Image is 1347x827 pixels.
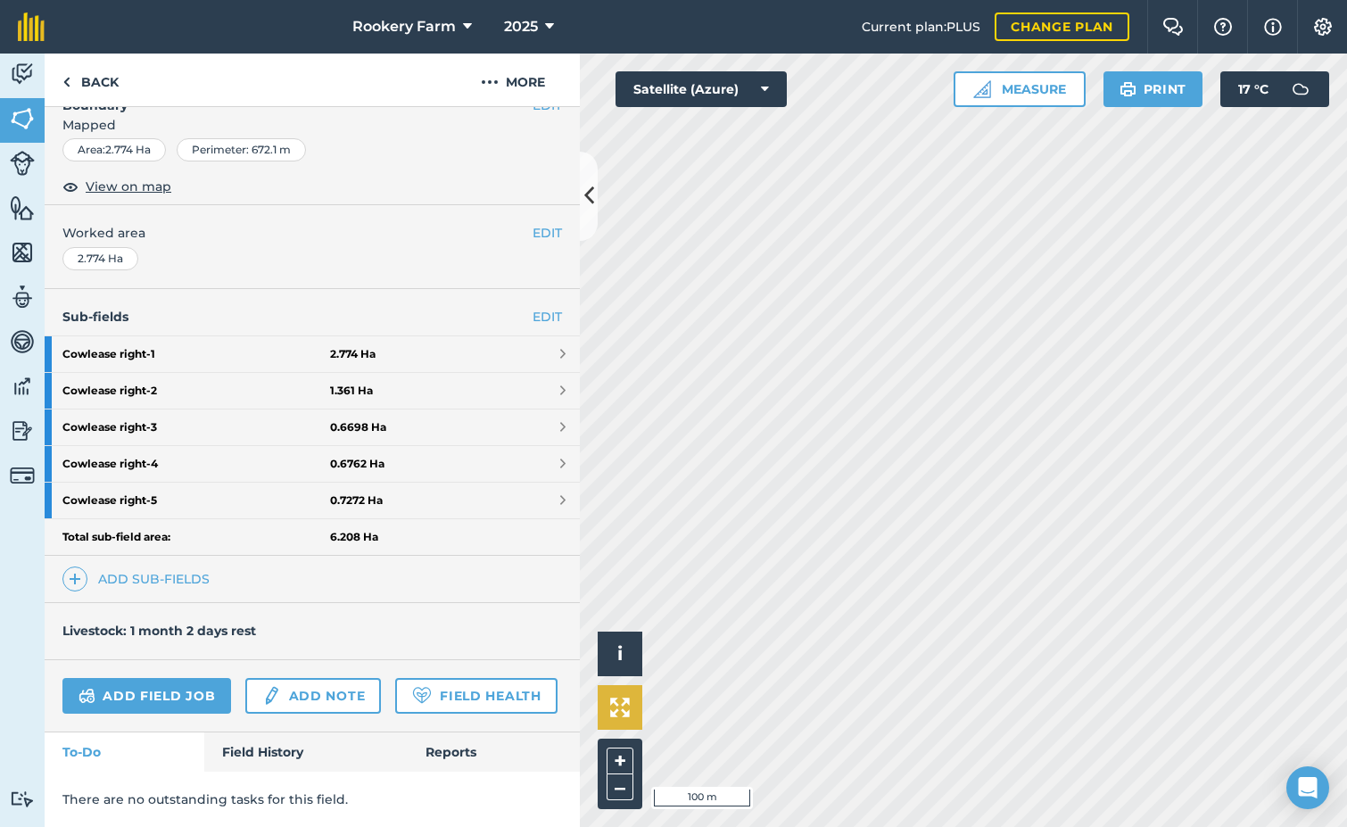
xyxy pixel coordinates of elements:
[45,336,580,372] a: Cowlease right-12.774 Ha
[10,328,35,355] img: svg+xml;base64,PD94bWwgdmVyc2lvbj0iMS4wIiBlbmNvZGluZz0idXRmLTgiPz4KPCEtLSBHZW5lcmF0b3I6IEFkb2JlIE...
[330,384,373,398] strong: 1.361 Ha
[533,223,562,243] button: EDIT
[62,71,70,93] img: svg+xml;base64,PHN2ZyB4bWxucz0iaHR0cDovL3d3dy53My5vcmcvMjAwMC9zdmciIHdpZHRoPSI5IiBoZWlnaHQ9IjI0Ii...
[10,373,35,400] img: svg+xml;base64,PD94bWwgdmVyc2lvbj0iMS4wIiBlbmNvZGluZz0idXRmLTgiPz4KPCEtLSBHZW5lcmF0b3I6IEFkb2JlIE...
[45,409,580,445] a: Cowlease right-30.6698 Ha
[1264,16,1282,37] img: svg+xml;base64,PHN2ZyB4bWxucz0iaHR0cDovL3d3dy53My5vcmcvMjAwMC9zdmciIHdpZHRoPSIxNyIgaGVpZ2h0PSIxNy...
[10,284,35,310] img: svg+xml;base64,PD94bWwgdmVyc2lvbj0iMS4wIiBlbmNvZGluZz0idXRmLTgiPz4KPCEtLSBHZW5lcmF0b3I6IEFkb2JlIE...
[62,530,330,544] strong: Total sub-field area:
[607,748,633,774] button: +
[352,16,456,37] span: Rookery Farm
[62,446,330,482] strong: Cowlease right - 4
[330,493,383,508] strong: 0.7272 Ha
[330,457,384,471] strong: 0.6762 Ha
[1283,71,1318,107] img: svg+xml;base64,PD94bWwgdmVyc2lvbj0iMS4wIiBlbmNvZGluZz0idXRmLTgiPz4KPCEtLSBHZW5lcmF0b3I6IEFkb2JlIE...
[504,16,538,37] span: 2025
[1120,79,1136,100] img: svg+xml;base64,PHN2ZyB4bWxucz0iaHR0cDovL3d3dy53My5vcmcvMjAwMC9zdmciIHdpZHRoPSIxOSIgaGVpZ2h0PSIyNC...
[62,223,562,243] span: Worked area
[45,446,580,482] a: Cowlease right-40.6762 Ha
[45,115,580,135] span: Mapped
[610,698,630,717] img: Four arrows, one pointing top left, one top right, one bottom right and the last bottom left
[1286,766,1329,809] div: Open Intercom Messenger
[10,194,35,221] img: svg+xml;base64,PHN2ZyB4bWxucz0iaHR0cDovL3d3dy53My5vcmcvMjAwMC9zdmciIHdpZHRoPSI1NiIgaGVpZ2h0PSI2MC...
[616,71,787,107] button: Satellite (Azure)
[862,17,980,37] span: Current plan : PLUS
[18,12,45,41] img: fieldmargin Logo
[954,71,1086,107] button: Measure
[446,54,580,106] button: More
[330,420,386,434] strong: 0.6698 Ha
[1212,18,1234,36] img: A question mark icon
[62,373,330,409] strong: Cowlease right - 2
[62,247,138,270] div: 2.774 Ha
[1238,71,1268,107] span: 17 ° C
[617,642,623,665] span: i
[62,678,231,714] a: Add field job
[62,566,217,591] a: Add sub-fields
[408,732,580,772] a: Reports
[245,678,381,714] a: Add note
[995,12,1129,41] a: Change plan
[533,307,562,327] a: EDIT
[62,176,171,197] button: View on map
[1220,71,1329,107] button: 17 °C
[973,80,991,98] img: Ruler icon
[62,790,562,809] p: There are no outstanding tasks for this field.
[45,307,580,327] h4: Sub-fields
[62,409,330,445] strong: Cowlease right - 3
[10,463,35,488] img: svg+xml;base64,PD94bWwgdmVyc2lvbj0iMS4wIiBlbmNvZGluZz0idXRmLTgiPz4KPCEtLSBHZW5lcmF0b3I6IEFkb2JlIE...
[204,732,407,772] a: Field History
[481,71,499,93] img: svg+xml;base64,PHN2ZyB4bWxucz0iaHR0cDovL3d3dy53My5vcmcvMjAwMC9zdmciIHdpZHRoPSIyMCIgaGVpZ2h0PSIyNC...
[598,632,642,676] button: i
[1312,18,1334,36] img: A cog icon
[261,685,281,707] img: svg+xml;base64,PD94bWwgdmVyc2lvbj0iMS4wIiBlbmNvZGluZz0idXRmLTgiPz4KPCEtLSBHZW5lcmF0b3I6IEFkb2JlIE...
[395,678,557,714] a: Field Health
[330,530,378,544] strong: 6.208 Ha
[45,483,580,518] a: Cowlease right-50.7272 Ha
[10,105,35,132] img: svg+xml;base64,PHN2ZyB4bWxucz0iaHR0cDovL3d3dy53My5vcmcvMjAwMC9zdmciIHdpZHRoPSI1NiIgaGVpZ2h0PSI2MC...
[62,176,79,197] img: svg+xml;base64,PHN2ZyB4bWxucz0iaHR0cDovL3d3dy53My5vcmcvMjAwMC9zdmciIHdpZHRoPSIxOCIgaGVpZ2h0PSIyNC...
[330,347,376,361] strong: 2.774 Ha
[69,568,81,590] img: svg+xml;base64,PHN2ZyB4bWxucz0iaHR0cDovL3d3dy53My5vcmcvMjAwMC9zdmciIHdpZHRoPSIxNCIgaGVpZ2h0PSIyNC...
[62,483,330,518] strong: Cowlease right - 5
[45,373,580,409] a: Cowlease right-21.361 Ha
[10,151,35,176] img: svg+xml;base64,PD94bWwgdmVyc2lvbj0iMS4wIiBlbmNvZGluZz0idXRmLTgiPz4KPCEtLSBHZW5lcmF0b3I6IEFkb2JlIE...
[86,177,171,196] span: View on map
[10,61,35,87] img: svg+xml;base64,PD94bWwgdmVyc2lvbj0iMS4wIiBlbmNvZGluZz0idXRmLTgiPz4KPCEtLSBHZW5lcmF0b3I6IEFkb2JlIE...
[79,685,95,707] img: svg+xml;base64,PD94bWwgdmVyc2lvbj0iMS4wIiBlbmNvZGluZz0idXRmLTgiPz4KPCEtLSBHZW5lcmF0b3I6IEFkb2JlIE...
[1103,71,1203,107] button: Print
[45,54,136,106] a: Back
[45,732,204,772] a: To-Do
[62,336,330,372] strong: Cowlease right - 1
[1162,18,1184,36] img: Two speech bubbles overlapping with the left bubble in the forefront
[62,138,166,161] div: Area : 2.774 Ha
[177,138,306,161] div: Perimeter : 672.1 m
[607,774,633,800] button: –
[10,790,35,807] img: svg+xml;base64,PD94bWwgdmVyc2lvbj0iMS4wIiBlbmNvZGluZz0idXRmLTgiPz4KPCEtLSBHZW5lcmF0b3I6IEFkb2JlIE...
[10,239,35,266] img: svg+xml;base64,PHN2ZyB4bWxucz0iaHR0cDovL3d3dy53My5vcmcvMjAwMC9zdmciIHdpZHRoPSI1NiIgaGVpZ2h0PSI2MC...
[10,418,35,444] img: svg+xml;base64,PD94bWwgdmVyc2lvbj0iMS4wIiBlbmNvZGluZz0idXRmLTgiPz4KPCEtLSBHZW5lcmF0b3I6IEFkb2JlIE...
[62,623,256,639] h4: Livestock: 1 month 2 days rest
